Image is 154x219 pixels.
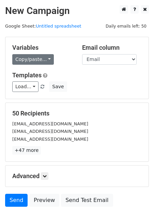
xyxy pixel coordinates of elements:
[49,81,67,92] button: Save
[5,24,81,29] small: Google Sheet:
[120,186,154,219] iframe: Chat Widget
[36,24,81,29] a: Untitled spreadsheet
[29,194,59,207] a: Preview
[12,129,88,134] small: [EMAIL_ADDRESS][DOMAIN_NAME]
[12,81,38,92] a: Load...
[12,121,88,126] small: [EMAIL_ADDRESS][DOMAIN_NAME]
[5,5,149,17] h2: New Campaign
[61,194,113,207] a: Send Test Email
[12,110,142,117] h5: 50 Recipients
[103,22,149,30] span: Daily emails left: 50
[12,137,88,142] small: [EMAIL_ADDRESS][DOMAIN_NAME]
[12,54,54,65] a: Copy/paste...
[103,24,149,29] a: Daily emails left: 50
[12,172,142,180] h5: Advanced
[5,194,28,207] a: Send
[82,44,142,51] h5: Email column
[12,72,42,79] a: Templates
[12,146,41,155] a: +47 more
[12,44,72,51] h5: Variables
